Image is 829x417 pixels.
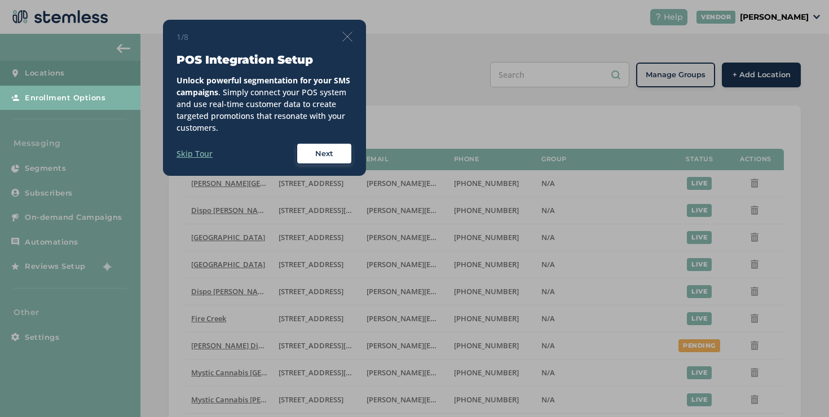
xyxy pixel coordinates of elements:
h3: POS Integration Setup [177,52,352,68]
strong: Unlock powerful segmentation for your SMS campaigns [177,75,350,97]
span: Enrollment Options [25,92,105,104]
label: Skip Tour [177,148,213,159]
span: Next [315,148,333,159]
div: . Simply connect your POS system and use real-time customer data to create targeted promotions th... [177,74,352,134]
span: 1/8 [177,31,188,43]
button: Next [296,143,352,165]
img: icon-close-thin-accent-606ae9a3.svg [342,32,352,42]
iframe: Chat Widget [773,363,829,417]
